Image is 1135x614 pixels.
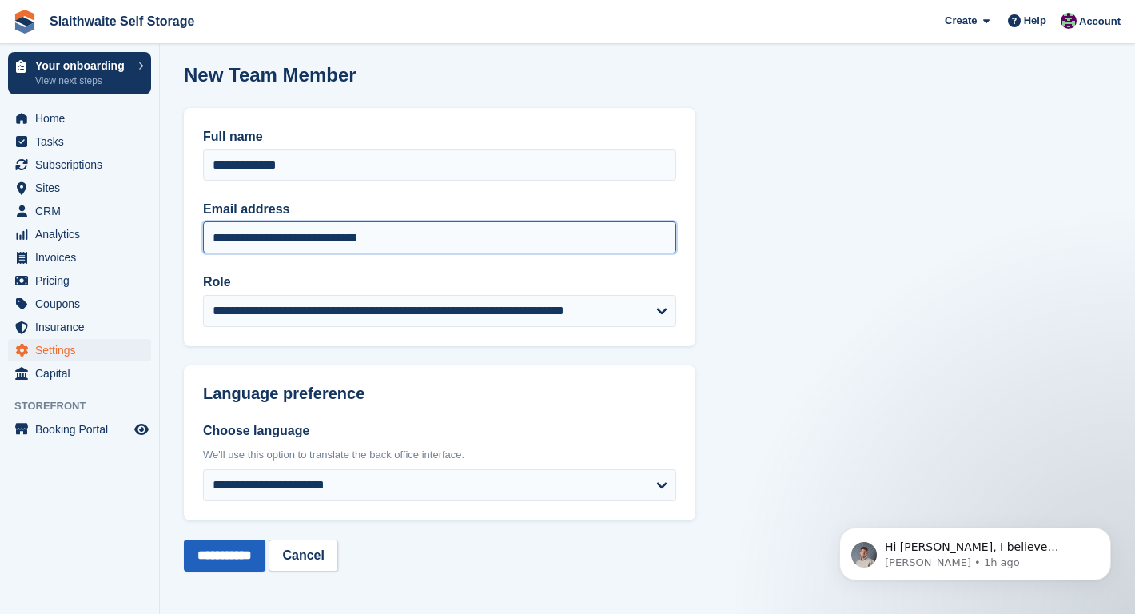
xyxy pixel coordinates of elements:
[8,107,151,130] a: menu
[35,177,131,199] span: Sites
[132,420,151,439] a: Preview store
[8,200,151,222] a: menu
[203,447,676,463] div: We'll use this option to translate the back office interface.
[35,316,131,338] span: Insurance
[35,153,131,176] span: Subscriptions
[1024,13,1046,29] span: Help
[8,246,151,269] a: menu
[203,127,676,146] label: Full name
[35,200,131,222] span: CRM
[8,223,151,245] a: menu
[8,153,151,176] a: menu
[8,177,151,199] a: menu
[35,418,131,441] span: Booking Portal
[8,339,151,361] a: menu
[8,316,151,338] a: menu
[945,13,977,29] span: Create
[1061,13,1077,29] img: Sean Cashman
[1079,14,1121,30] span: Account
[184,64,356,86] h1: New Team Member
[35,60,130,71] p: Your onboarding
[35,223,131,245] span: Analytics
[203,421,676,441] label: Choose language
[8,293,151,315] a: menu
[203,273,676,292] label: Role
[70,62,276,76] p: Message from Bradley, sent 1h ago
[35,269,131,292] span: Pricing
[203,385,676,403] h2: Language preference
[14,398,159,414] span: Storefront
[203,200,676,219] label: Email address
[43,8,201,34] a: Slaithwaite Self Storage
[35,246,131,269] span: Invoices
[269,540,337,572] a: Cancel
[35,362,131,385] span: Capital
[70,46,261,123] span: Hi [PERSON_NAME], I believe [PERSON_NAME] should be calling you to discuss this if she hasn't alr...
[8,269,151,292] a: menu
[13,10,37,34] img: stora-icon-8386f47178a22dfd0bd8f6a31ec36ba5ce8667c1dd55bd0f319d3a0aa187defe.svg
[8,418,151,441] a: menu
[815,494,1135,606] iframe: Intercom notifications message
[35,293,131,315] span: Coupons
[35,339,131,361] span: Settings
[35,74,130,88] p: View next steps
[35,107,131,130] span: Home
[8,130,151,153] a: menu
[35,130,131,153] span: Tasks
[8,362,151,385] a: menu
[8,52,151,94] a: Your onboarding View next steps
